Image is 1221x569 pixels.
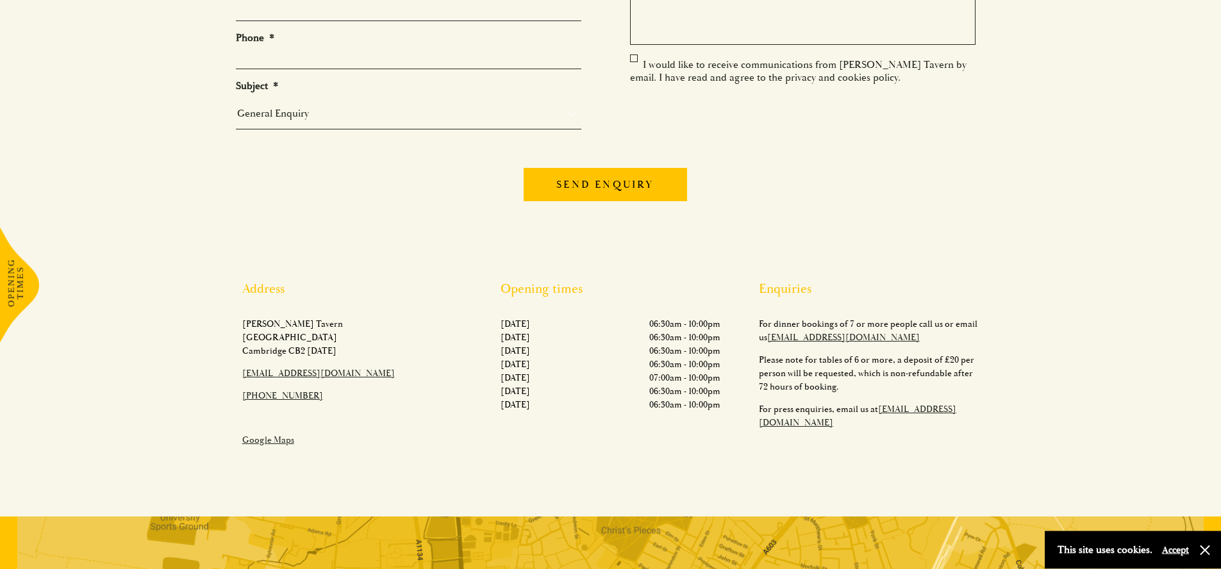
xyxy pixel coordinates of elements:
[1199,544,1211,557] button: Close and accept
[242,317,462,358] p: [PERSON_NAME] Tavern [GEOGRAPHIC_DATA] Cambridge CB2 [DATE]​
[767,332,920,343] a: [EMAIL_ADDRESS][DOMAIN_NAME]
[501,281,720,297] h2: Opening times
[524,168,686,201] input: Send enquiry
[649,384,720,398] p: 06:30am - 10:00pm
[649,317,720,331] p: 06:30am - 10:00pm
[501,331,530,344] p: [DATE]
[501,371,530,384] p: [DATE]
[501,317,530,331] p: [DATE]
[1162,544,1189,556] button: Accept
[649,331,720,344] p: 06:30am - 10:00pm
[630,58,967,84] label: I would like to receive communications from [PERSON_NAME] Tavern by email. I have read and agree ...
[649,358,720,371] p: 06:30am - 10:00pm
[759,317,979,344] p: For dinner bookings of 7 or more people call us or email us
[759,353,979,393] p: Please note for tables of 6 or more, a deposit of £20 per person will be requested, which is non-...
[236,31,274,45] label: Phone
[501,358,530,371] p: [DATE]
[630,94,825,144] iframe: reCAPTCHA
[1058,541,1152,559] p: This site uses cookies.
[242,390,323,401] a: [PHONE_NUMBER]
[759,402,979,429] p: For press enquiries, email us at
[649,371,720,384] p: 07:00am - 10:00pm
[501,344,530,358] p: [DATE]
[242,368,395,379] a: [EMAIL_ADDRESS][DOMAIN_NAME]
[501,398,530,411] p: [DATE]
[242,281,462,297] h2: Address
[236,79,278,93] label: Subject
[759,404,956,428] a: [EMAIL_ADDRESS][DOMAIN_NAME]
[759,281,979,297] h2: Enquiries
[649,398,720,411] p: 06:30am - 10:00pm
[242,434,294,445] a: Google Maps
[501,384,530,398] p: [DATE]
[649,344,720,358] p: 06:30am - 10:00pm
